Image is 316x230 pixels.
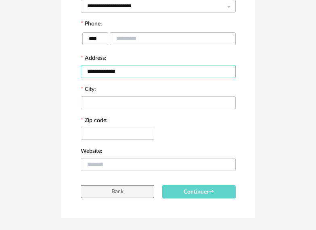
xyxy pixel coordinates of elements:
label: Zip code: [81,118,108,125]
button: Continuer [162,185,236,198]
label: Address: [81,55,107,63]
label: Phone: [81,21,102,28]
span: Continuer [184,189,214,195]
span: Back [111,189,123,194]
label: City: [81,87,96,94]
label: Website: [81,148,103,156]
button: Back [81,185,154,198]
